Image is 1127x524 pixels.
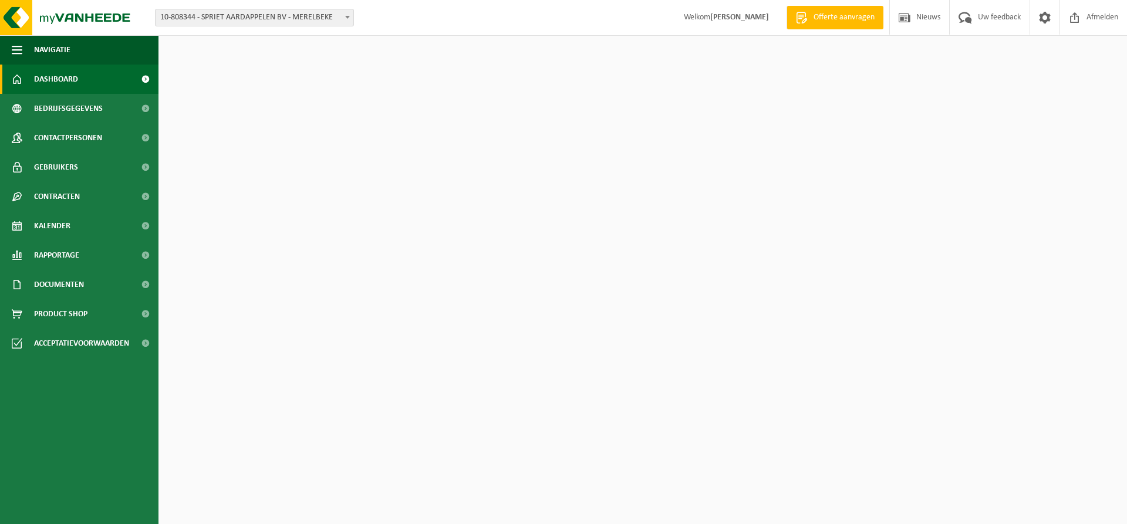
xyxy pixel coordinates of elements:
[34,65,78,94] span: Dashboard
[155,9,354,26] span: 10-808344 - SPRIET AARDAPPELEN BV - MERELBEKE
[34,241,79,270] span: Rapportage
[34,182,80,211] span: Contracten
[34,153,78,182] span: Gebruikers
[34,299,87,329] span: Product Shop
[34,329,129,358] span: Acceptatievoorwaarden
[34,123,102,153] span: Contactpersonen
[787,6,883,29] a: Offerte aanvragen
[34,94,103,123] span: Bedrijfsgegevens
[811,12,878,23] span: Offerte aanvragen
[34,270,84,299] span: Documenten
[34,35,70,65] span: Navigatie
[156,9,353,26] span: 10-808344 - SPRIET AARDAPPELEN BV - MERELBEKE
[710,13,769,22] strong: [PERSON_NAME]
[34,211,70,241] span: Kalender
